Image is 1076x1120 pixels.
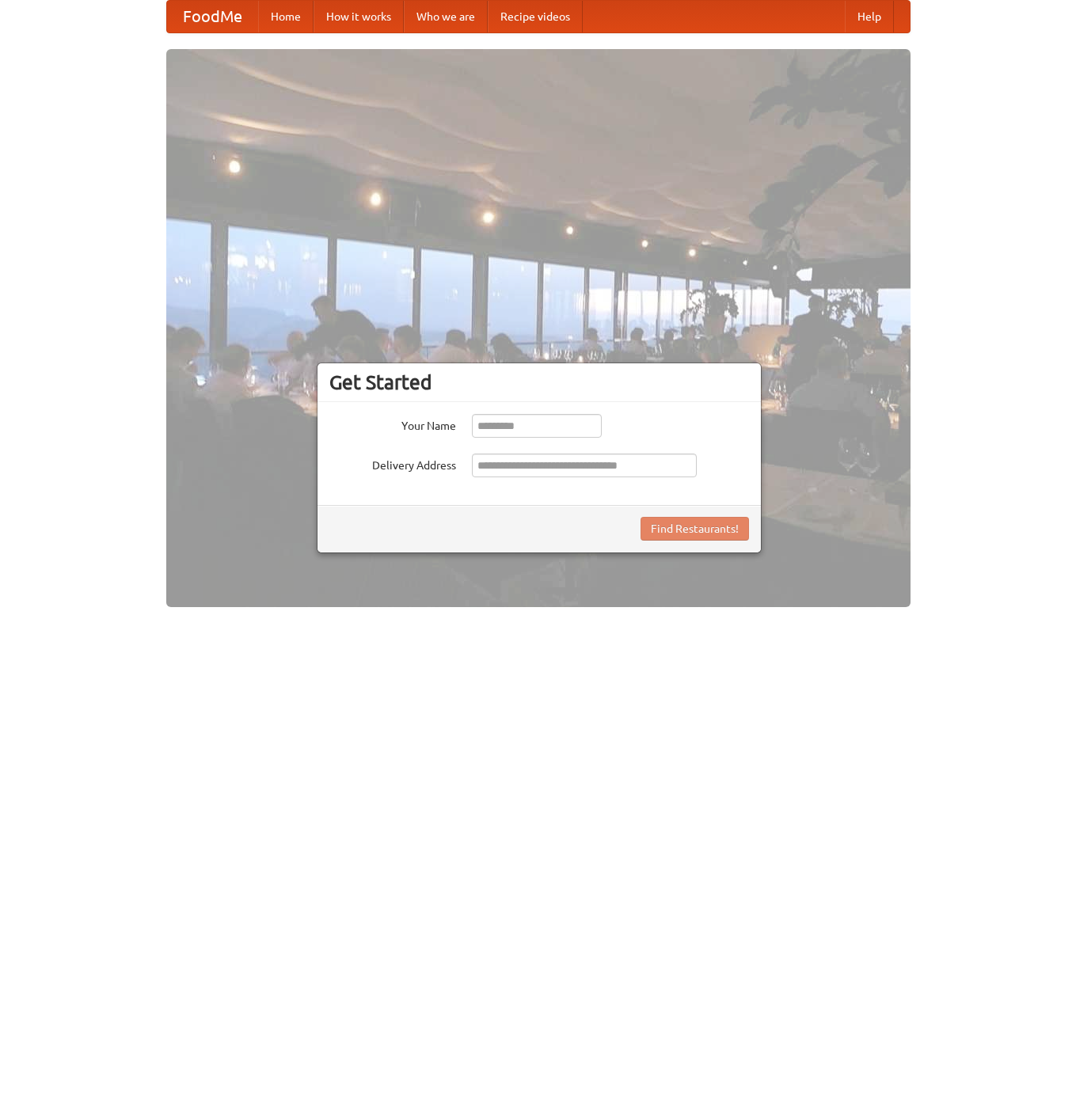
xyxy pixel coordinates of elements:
[314,1,404,32] a: How it works
[845,1,894,32] a: Help
[329,454,456,473] label: Delivery Address
[404,1,488,32] a: Who we are
[258,1,314,32] a: Home
[488,1,583,32] a: Recipe videos
[329,370,749,394] h3: Get Started
[641,517,749,541] button: Find Restaurants!
[329,414,456,434] label: Your Name
[167,1,258,32] a: FoodMe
